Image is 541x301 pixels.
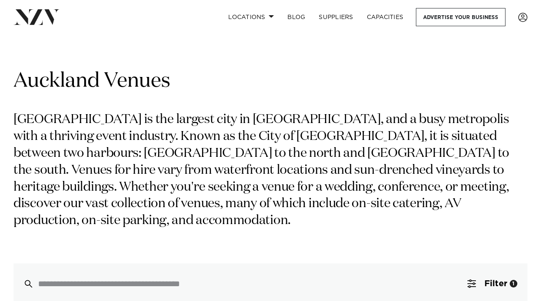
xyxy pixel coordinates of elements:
a: SUPPLIERS [312,8,360,26]
a: Locations [221,8,281,26]
a: Advertise your business [416,8,505,26]
span: Filter [484,279,507,288]
div: 1 [510,280,517,287]
a: BLOG [281,8,312,26]
p: [GEOGRAPHIC_DATA] is the largest city in [GEOGRAPHIC_DATA], and a busy metropolis with a thriving... [14,112,527,230]
h1: Auckland Venues [14,68,527,95]
img: nzv-logo.png [14,9,60,25]
a: Capacities [360,8,410,26]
